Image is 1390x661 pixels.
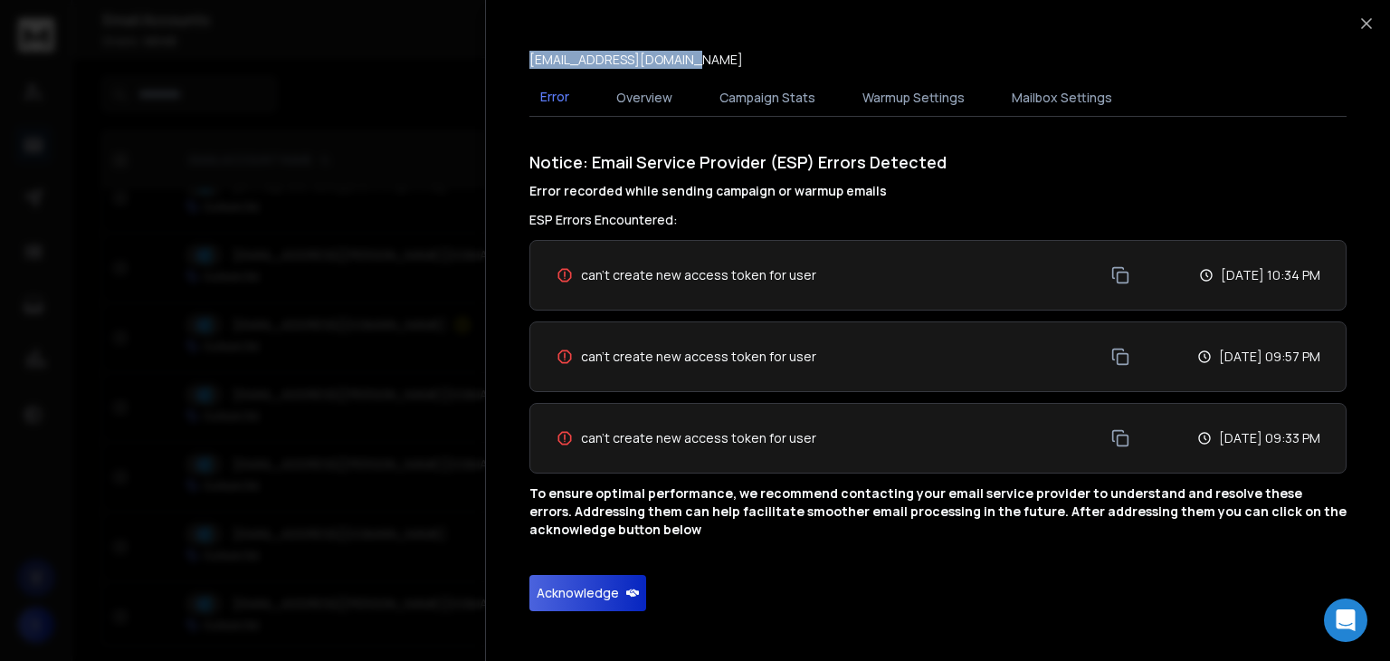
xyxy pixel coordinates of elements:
p: [EMAIL_ADDRESS][DOMAIN_NAME] [529,51,743,69]
div: Open Intercom Messenger [1324,599,1367,642]
p: [DATE] 09:33 PM [1219,429,1320,447]
h3: ESP Errors Encountered: [529,211,1347,229]
span: can't create new access token for user [581,348,816,366]
p: To ensure optimal performance, we recommend contacting your email service provider to understand ... [529,484,1347,539]
h4: Error recorded while sending campaign or warmup emails [529,182,1347,200]
button: Overview [605,78,683,118]
p: [DATE] 10:34 PM [1221,266,1320,284]
button: Mailbox Settings [1001,78,1123,118]
button: Campaign Stats [709,78,826,118]
button: Warmup Settings [852,78,976,118]
p: [DATE] 09:57 PM [1219,348,1320,366]
span: can't create new access token for user [581,429,816,447]
h1: Notice: Email Service Provider (ESP) Errors Detected [529,149,1347,200]
span: can't create new access token for user [581,266,816,284]
button: Acknowledge [529,575,646,611]
button: Error [529,77,580,119]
